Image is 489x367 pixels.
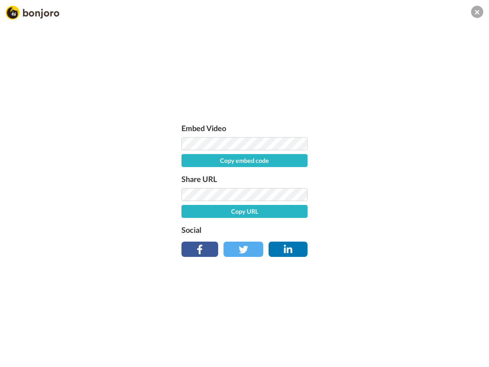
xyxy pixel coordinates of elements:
[181,154,308,167] button: Copy embed code
[181,205,308,218] button: Copy URL
[6,6,59,19] img: Bonjoro Logo
[181,122,308,134] label: Embed Video
[181,173,308,185] label: Share URL
[181,224,308,236] label: Social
